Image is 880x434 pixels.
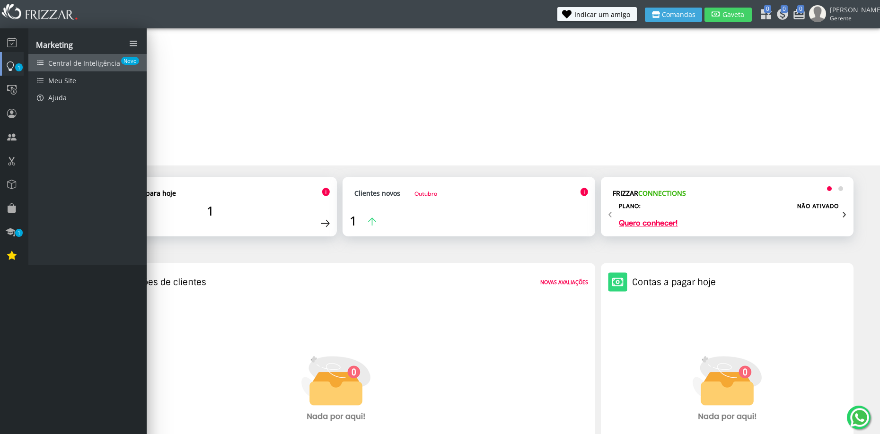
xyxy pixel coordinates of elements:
span: 1 [350,212,357,229]
span: Ajuda [48,93,67,102]
h2: Plano: [619,202,641,210]
span: [PERSON_NAME] [830,5,872,14]
a: Meu Site [28,71,147,89]
span: Novo [121,57,139,65]
a: Quero conhecer! [619,219,678,227]
img: Ícone de informação [322,188,330,197]
a: 0 [759,8,769,23]
span: 0 [764,5,771,13]
img: Ícone de seta para a cima [368,217,376,226]
span: Next [842,203,846,223]
strong: Novas avaliações [540,279,588,286]
a: 1 [2,52,24,76]
span: 1 [15,229,23,237]
span: Gerente [830,14,872,22]
label: NÃO ATIVADO [797,202,839,210]
a: 0 [792,8,802,23]
a: Central de InteligênciaNovo [28,54,147,71]
span: 0 [781,5,788,13]
strong: FRIZZAR [613,189,686,198]
span: 1 [207,202,214,219]
img: Ícone de informação [580,188,588,197]
span: 0 [797,5,804,13]
span: Central de Inteligência [48,59,120,68]
button: Gaveta [704,8,752,22]
button: Indicar um amigo [557,7,637,21]
span: Indicar um amigo [574,11,630,18]
span: Comandas [662,11,695,18]
a: [PERSON_NAME] Gerente [809,5,875,24]
a: Ajuda [28,89,147,106]
span: Meu Site [48,76,76,85]
a: 1 [350,212,376,229]
img: whatsapp.png [848,406,871,429]
strong: Clientes novos [354,189,400,198]
span: Marketing [36,40,73,50]
button: Comandas [645,8,702,22]
span: Outubro [414,190,437,198]
span: Gaveta [722,11,745,18]
img: Ícone de um cofre [608,272,627,292]
h2: Avaliações de clientes [113,277,206,288]
span: CONNECTIONS [638,189,686,198]
img: Ícone de seta para a direita [321,219,330,227]
a: Clientes novosOutubro [354,189,437,198]
h2: Contas a pagar hoje [632,277,716,288]
span: 1 [15,63,23,71]
span: Previous [608,203,612,223]
a: 0 [776,8,785,23]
